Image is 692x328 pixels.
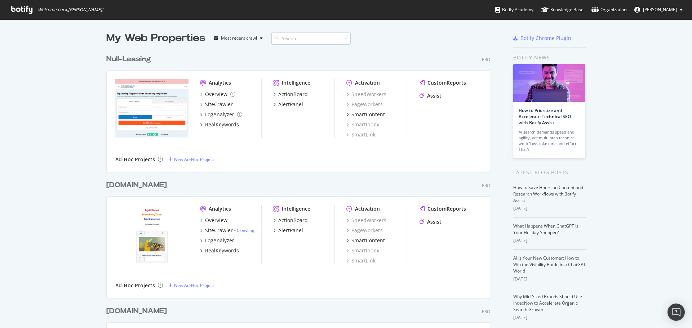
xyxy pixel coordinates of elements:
[115,282,155,289] div: Ad-Hoc Projects
[427,205,466,212] div: CustomReports
[482,183,490,189] div: Pro
[115,79,188,138] img: Nullleasing.com
[211,32,266,44] button: Most recent crawl
[520,35,571,42] div: Botify Chrome Plugin
[346,121,379,128] a: SmartIndex
[427,218,442,225] div: Assist
[106,306,170,316] a: [DOMAIN_NAME]
[209,205,231,212] div: Analytics
[200,217,227,224] a: Overview
[106,54,154,64] a: Null-Leasing
[513,169,586,176] div: Latest Blog Posts
[200,247,239,254] a: RealKeywords
[346,101,383,108] a: PageWorkers
[205,237,234,244] div: LogAnalyzer
[115,156,155,163] div: Ad-Hoc Projects
[106,306,167,316] div: [DOMAIN_NAME]
[346,111,385,118] a: SmartContent
[169,282,214,288] a: New Ad-Hoc Project
[519,129,580,152] div: AI search demands speed and agility, yet multi-step technical workflows take time and effort. Tha...
[629,4,688,15] button: [PERSON_NAME]
[106,180,167,190] div: [DOMAIN_NAME]
[200,111,242,118] a: LogAnalyzer
[513,255,586,274] a: AI Is Your New Customer: How to Win the Visibility Battle in a ChatGPT World
[169,156,214,162] a: New Ad-Hoc Project
[420,92,442,99] a: Assist
[273,101,303,108] a: AlertPanel
[273,217,308,224] a: ActionBoard
[200,101,233,108] a: SiteCrawler
[513,205,586,212] div: [DATE]
[200,121,239,128] a: RealKeywords
[237,227,254,233] a: Crawling
[278,101,303,108] div: AlertPanel
[519,107,571,126] a: How to Prioritize and Accelerate Technical SEO with Botify Assist
[513,184,583,203] a: How to Save Hours on Content and Research Workflows with Botify Assist
[351,111,385,118] div: SmartContent
[205,227,233,234] div: SiteCrawler
[205,247,239,254] div: RealKeywords
[513,64,585,102] img: How to Prioritize and Accelerate Technical SEO with Botify Assist
[174,282,214,288] div: New Ad-Hoc Project
[278,91,308,98] div: ActionBoard
[346,257,376,264] a: SmartLink
[200,227,254,234] a: SiteCrawler- Crawling
[209,79,231,86] div: Analytics
[513,276,586,282] div: [DATE]
[420,79,466,86] a: CustomReports
[355,79,380,86] div: Activation
[591,6,629,13] div: Organizations
[513,237,586,244] div: [DATE]
[115,205,188,264] img: agriaffaires.de
[420,218,442,225] a: Assist
[200,237,234,244] a: LogAnalyzer
[355,205,380,212] div: Activation
[427,79,466,86] div: CustomReports
[667,304,685,321] div: Open Intercom Messenger
[221,36,257,40] div: Most recent crawl
[346,217,386,224] a: SpeedWorkers
[346,227,383,234] a: PageWorkers
[346,247,379,254] a: SmartIndex
[205,91,227,98] div: Overview
[427,92,442,99] div: Assist
[205,101,233,108] div: SiteCrawler
[273,91,308,98] a: ActionBoard
[643,6,677,13] span: Matthieu Feru
[38,7,103,13] span: Welcome back, [PERSON_NAME] !
[482,309,490,315] div: Pro
[174,156,214,162] div: New Ad-Hoc Project
[205,217,227,224] div: Overview
[106,180,170,190] a: [DOMAIN_NAME]
[346,237,385,244] a: SmartContent
[346,131,376,138] a: SmartLink
[420,205,466,212] a: CustomReports
[513,223,578,235] a: What Happens When ChatGPT Is Your Holiday Shopper?
[205,111,234,118] div: LogAnalyzer
[273,227,303,234] a: AlertPanel
[495,6,533,13] div: Botify Academy
[513,293,582,313] a: Why Mid-Sized Brands Should Use IndexNow to Accelerate Organic Search Growth
[513,35,571,42] a: Botify Chrome Plugin
[278,217,308,224] div: ActionBoard
[513,314,586,321] div: [DATE]
[205,121,239,128] div: RealKeywords
[351,237,385,244] div: SmartContent
[271,32,351,45] input: Search
[106,54,151,64] div: Null-Leasing
[200,91,235,98] a: Overview
[282,79,310,86] div: Intelligence
[234,227,254,233] div: -
[541,6,584,13] div: Knowledge Base
[513,54,586,62] div: Botify news
[346,91,386,98] a: SpeedWorkers
[482,57,490,63] div: Pro
[282,205,310,212] div: Intelligence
